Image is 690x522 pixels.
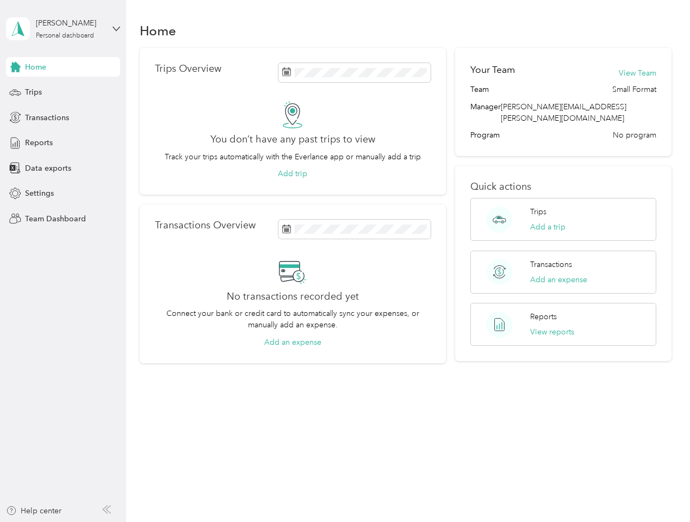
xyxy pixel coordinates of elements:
[470,181,656,192] p: Quick actions
[629,461,690,522] iframe: Everlance-gr Chat Button Frame
[25,163,71,174] span: Data exports
[25,112,69,123] span: Transactions
[227,291,359,302] h2: No transactions recorded yet
[155,220,256,231] p: Transactions Overview
[264,337,321,348] button: Add an expense
[470,129,500,141] span: Program
[619,67,656,79] button: View Team
[470,84,489,95] span: Team
[210,134,375,145] h2: You don’t have any past trips to view
[25,188,54,199] span: Settings
[278,168,307,179] button: Add trip
[6,505,61,517] button: Help center
[36,33,94,39] div: Personal dashboard
[530,274,587,285] button: Add an expense
[612,84,656,95] span: Small Format
[25,61,46,73] span: Home
[155,308,431,331] p: Connect your bank or credit card to automatically sync your expenses, or manually add an expense.
[530,221,565,233] button: Add a trip
[470,101,501,124] span: Manager
[530,326,574,338] button: View reports
[165,151,421,163] p: Track your trips automatically with the Everlance app or manually add a trip
[613,129,656,141] span: No program
[155,63,221,74] p: Trips Overview
[470,63,515,77] h2: Your Team
[530,206,546,217] p: Trips
[25,213,86,225] span: Team Dashboard
[25,137,53,148] span: Reports
[530,311,557,322] p: Reports
[25,86,42,98] span: Trips
[530,259,572,270] p: Transactions
[501,102,626,123] span: [PERSON_NAME][EMAIL_ADDRESS][PERSON_NAME][DOMAIN_NAME]
[36,17,104,29] div: [PERSON_NAME]
[140,25,176,36] h1: Home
